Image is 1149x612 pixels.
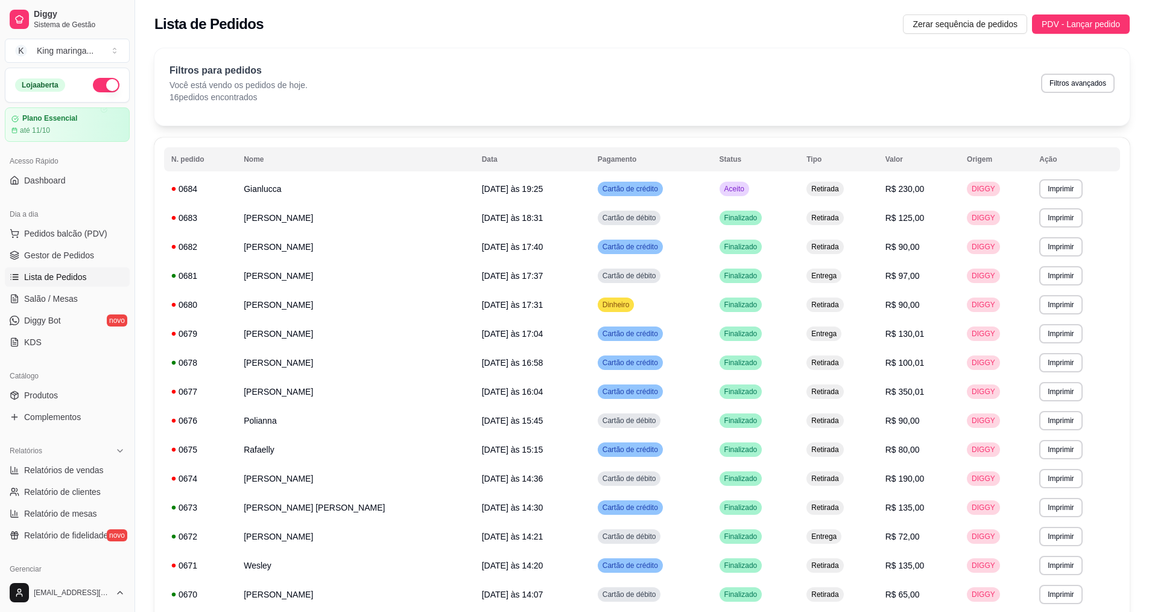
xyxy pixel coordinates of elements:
span: Relatório de fidelidade [24,529,108,541]
button: Imprimir [1039,266,1082,285]
span: Retirada [809,474,841,483]
span: Cartão de débito [600,590,659,599]
span: Finalizado [722,271,760,281]
span: R$ 135,00 [885,561,925,570]
td: [PERSON_NAME] [236,348,475,377]
article: até 11/10 [20,126,50,135]
span: Finalizado [722,474,760,483]
span: DIGGY [969,561,998,570]
a: Relatório de fidelidadenovo [5,526,130,545]
th: N. pedido [164,147,236,171]
span: Retirada [809,358,841,368]
span: R$ 135,00 [885,503,925,512]
span: DIGGY [969,590,998,599]
span: DIGGY [969,242,998,252]
a: Diggy Botnovo [5,311,130,330]
div: Loja aberta [15,78,65,92]
th: Nome [236,147,475,171]
div: 0678 [171,357,229,369]
th: Origem [960,147,1032,171]
div: 0672 [171,531,229,543]
span: [DATE] às 18:31 [482,213,543,223]
span: [DATE] às 17:40 [482,242,543,252]
span: Retirada [809,387,841,397]
td: [PERSON_NAME] [236,580,475,609]
button: Imprimir [1039,556,1082,575]
span: Relatórios [10,446,42,456]
span: Finalizado [722,561,760,570]
span: Finalizado [722,300,760,310]
div: Catálogo [5,366,130,386]
div: Gerenciar [5,559,130,579]
a: Plano Essencialaté 11/10 [5,107,130,142]
a: Produtos [5,386,130,405]
td: Gianlucca [236,174,475,203]
span: Cartão de crédito [600,387,660,397]
span: R$ 65,00 [885,590,920,599]
td: [PERSON_NAME] [236,261,475,290]
span: Dashboard [24,174,66,186]
td: [PERSON_NAME] [236,203,475,232]
span: Diggy [34,9,125,20]
span: [DATE] às 16:04 [482,387,543,397]
div: 0674 [171,473,229,485]
button: Imprimir [1039,295,1082,314]
a: Relatório de clientes [5,482,130,502]
span: Relatórios de vendas [24,464,104,476]
span: Entrega [809,271,839,281]
span: DIGGY [969,271,998,281]
span: [DATE] às 14:21 [482,532,543,541]
span: DIGGY [969,387,998,397]
span: KDS [24,336,42,348]
span: Sistema de Gestão [34,20,125,30]
span: DIGGY [969,300,998,310]
td: [PERSON_NAME] [236,377,475,406]
div: 0679 [171,328,229,340]
span: PDV - Lançar pedido [1042,18,1120,31]
button: Imprimir [1039,469,1082,488]
article: Plano Essencial [22,114,77,123]
span: Finalizado [722,416,760,426]
span: Zerar sequência de pedidos [913,18,1018,31]
button: Imprimir [1039,585,1082,604]
span: Finalizado [722,329,760,339]
span: Diggy Bot [24,314,61,327]
button: Filtros avançados [1041,74,1115,93]
span: Retirada [809,561,841,570]
span: Relatório de clientes [24,486,101,498]
th: Tipo [799,147,878,171]
span: Lista de Pedidos [24,271,87,283]
span: [DATE] às 15:45 [482,416,543,426]
span: Retirada [809,503,841,512]
span: Cartão de crédito [600,503,660,512]
span: Retirada [809,184,841,194]
a: Lista de Pedidos [5,267,130,287]
span: [DATE] às 19:25 [482,184,543,194]
td: [PERSON_NAME] [236,290,475,319]
span: [DATE] às 14:30 [482,503,543,512]
span: Finalizado [722,213,760,223]
button: Pedidos balcão (PDV) [5,224,130,243]
span: Retirada [809,416,841,426]
div: 0676 [171,415,229,427]
span: R$ 90,00 [885,416,920,426]
span: Retirada [809,590,841,599]
span: [DATE] às 15:15 [482,445,543,454]
span: Finalizado [722,503,760,512]
span: [DATE] às 14:36 [482,474,543,483]
span: Retirada [809,300,841,310]
span: K [15,45,27,57]
th: Status [712,147,800,171]
span: DIGGY [969,532,998,541]
th: Data [475,147,590,171]
span: Pedidos balcão (PDV) [24,228,107,240]
div: Acesso Rápido [5,151,130,171]
div: 0684 [171,183,229,195]
span: DIGGY [969,358,998,368]
span: Finalizado [722,358,760,368]
button: Imprimir [1039,527,1082,546]
span: R$ 100,01 [885,358,925,368]
button: Imprimir [1039,498,1082,517]
div: 0680 [171,299,229,311]
span: Retirada [809,213,841,223]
